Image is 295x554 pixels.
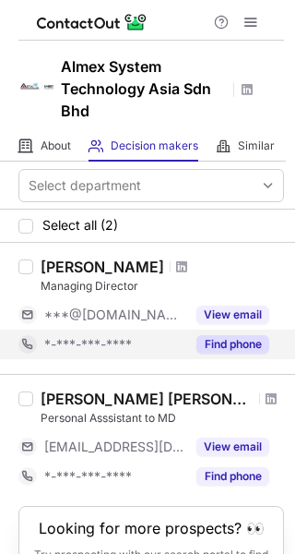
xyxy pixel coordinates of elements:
[238,138,275,153] span: Similar
[41,278,284,295] div: Managing Director
[196,438,269,456] button: Reveal Button
[42,218,118,233] span: Select all (2)
[44,439,185,455] span: [EMAIL_ADDRESS][DOMAIN_NAME]
[61,55,227,122] h1: Almex System Technology Asia Sdn Bhd
[196,306,269,324] button: Reveal Button
[18,67,55,104] img: 60372fedf7143ccef5b8d5ae20a8bf40
[41,410,284,427] div: Personal Asssistant to MD
[196,335,269,354] button: Reveal Button
[44,307,185,323] span: ***@[DOMAIN_NAME]
[196,467,269,486] button: Reveal Button
[37,11,147,33] img: ContactOut v5.3.10
[41,258,164,276] div: [PERSON_NAME]
[41,138,71,153] span: About
[111,138,198,153] span: Decision makers
[41,390,254,408] div: [PERSON_NAME] [PERSON_NAME]
[39,520,265,536] header: Looking for more prospects? 👀
[29,176,141,195] div: Select department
